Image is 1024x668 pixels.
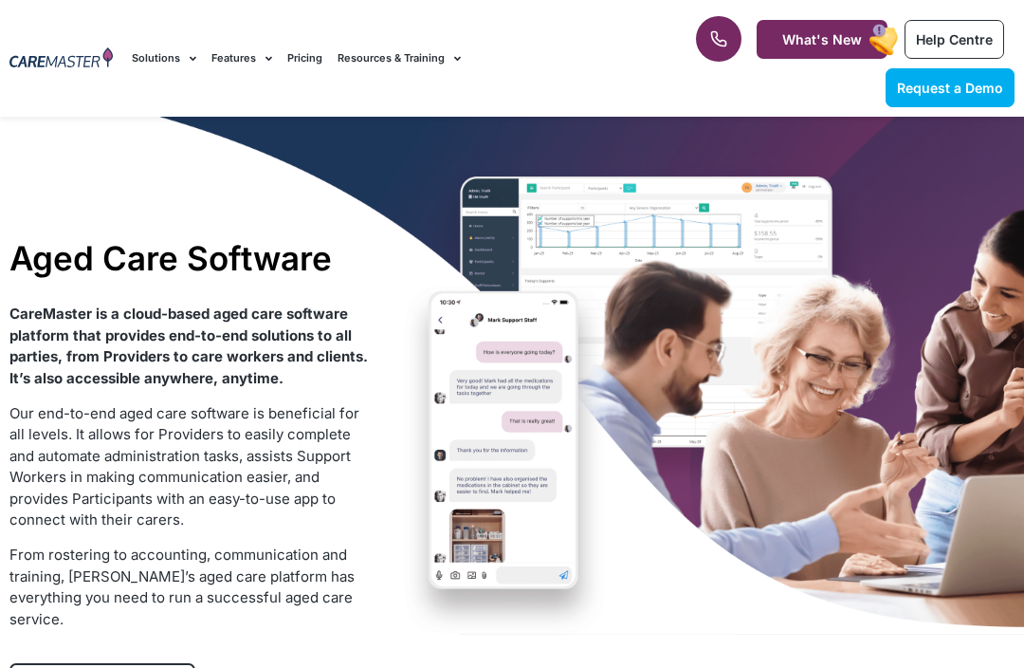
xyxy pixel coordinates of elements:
[757,20,887,59] a: What's New
[916,31,993,47] span: Help Centre
[338,27,461,90] a: Resources & Training
[9,238,370,278] h1: Aged Care Software
[132,27,196,90] a: Solutions
[905,20,1004,59] a: Help Centre
[9,546,355,628] span: From rostering to accounting, communication and training, [PERSON_NAME]’s aged care platform has ...
[9,404,359,529] span: Our end-to-end aged care software is beneficial for all levels. It allows for Providers to easily...
[782,31,862,47] span: What's New
[886,68,1015,107] a: Request a Demo
[9,305,368,387] strong: CareMaster is a cloud-based aged care software platform that provides end-to-end solutions to all...
[9,47,113,70] img: CareMaster Logo
[287,27,322,90] a: Pricing
[897,80,1003,96] span: Request a Demo
[211,27,272,90] a: Features
[132,27,652,90] nav: Menu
